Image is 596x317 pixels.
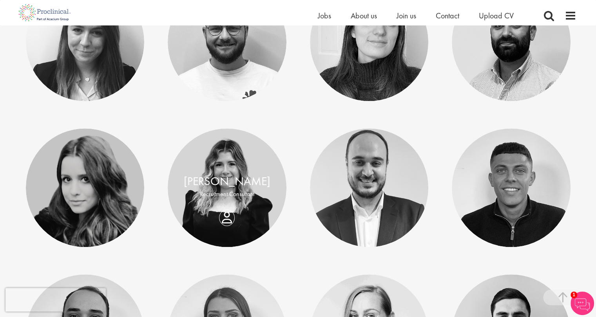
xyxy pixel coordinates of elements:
p: Recruitment Consultant [176,190,279,199]
a: Join us [397,11,416,21]
a: Contact [436,11,459,21]
img: Chatbot [571,292,594,315]
span: 1 [571,292,577,298]
a: Upload CV [479,11,514,21]
a: About us [351,11,377,21]
iframe: reCAPTCHA [5,288,106,312]
a: Jobs [318,11,331,21]
a: [PERSON_NAME] [184,174,270,189]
